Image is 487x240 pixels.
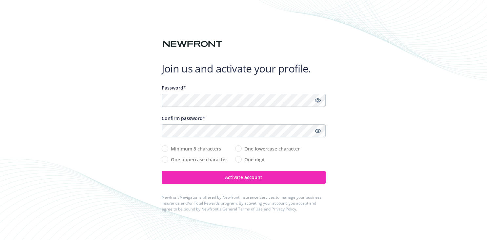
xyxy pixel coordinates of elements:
h1: Join us and activate your profile. [162,62,326,75]
img: Newfront logo [162,38,224,50]
button: Activate account [162,171,326,184]
a: General Terms of Use [222,206,263,212]
span: Password* [162,85,186,91]
span: Minimum 8 characters [171,145,221,152]
span: One lowercase character [244,145,300,152]
span: Confirm password* [162,115,205,121]
input: Enter a unique password... [162,94,326,107]
a: Show password [314,127,322,135]
span: One digit [244,156,265,163]
a: Privacy Policy [272,206,296,212]
span: One uppercase character [171,156,227,163]
input: Confirm your unique password... [162,124,326,137]
div: Newfront Navigator is offered by Newfront Insurance Services to manage your business insurance an... [162,194,326,212]
a: Show password [314,96,322,104]
span: Activate account [225,174,262,180]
